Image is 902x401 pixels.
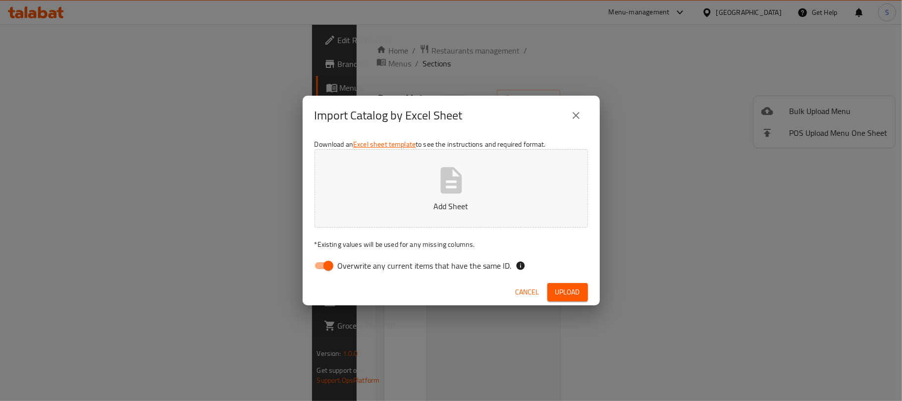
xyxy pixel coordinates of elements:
[303,135,600,279] div: Download an to see the instructions and required format.
[353,138,416,151] a: Excel sheet template
[516,261,526,271] svg: If the overwrite option isn't selected, then the items that match an existing ID will be ignored ...
[338,260,512,272] span: Overwrite any current items that have the same ID.
[330,200,573,212] p: Add Sheet
[516,286,539,298] span: Cancel
[315,108,463,123] h2: Import Catalog by Excel Sheet
[555,286,580,298] span: Upload
[315,149,588,228] button: Add Sheet
[315,239,588,249] p: Existing values will be used for any missing columns.
[547,283,588,301] button: Upload
[564,104,588,127] button: close
[512,283,543,301] button: Cancel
